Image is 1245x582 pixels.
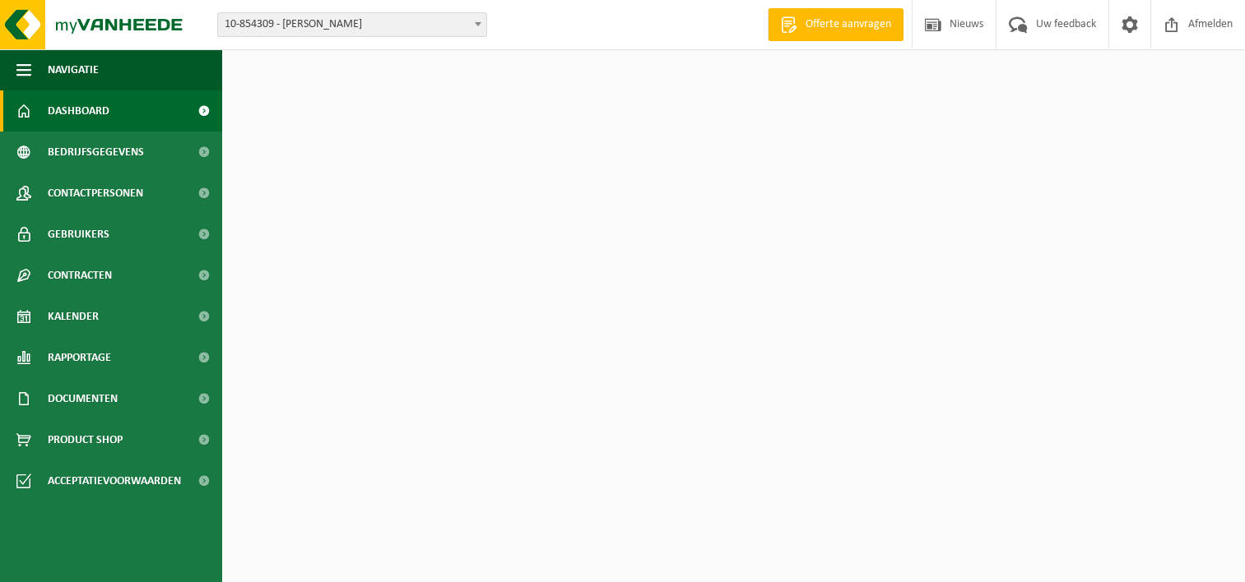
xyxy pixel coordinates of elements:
span: 10-854309 - ELIA MERKSEM MAC - MERKSEM [217,12,487,37]
span: Rapportage [48,337,111,378]
span: Product Shop [48,419,123,460]
span: Navigatie [48,49,99,90]
span: Contactpersonen [48,173,143,214]
span: Acceptatievoorwaarden [48,460,181,501]
span: Documenten [48,378,118,419]
span: Contracten [48,255,112,296]
span: Bedrijfsgegevens [48,132,144,173]
span: Dashboard [48,90,109,132]
a: Offerte aanvragen [768,8,904,41]
span: Kalender [48,296,99,337]
span: 10-854309 - ELIA MERKSEM MAC - MERKSEM [218,13,486,36]
span: Gebruikers [48,214,109,255]
span: Offerte aanvragen [801,16,895,33]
